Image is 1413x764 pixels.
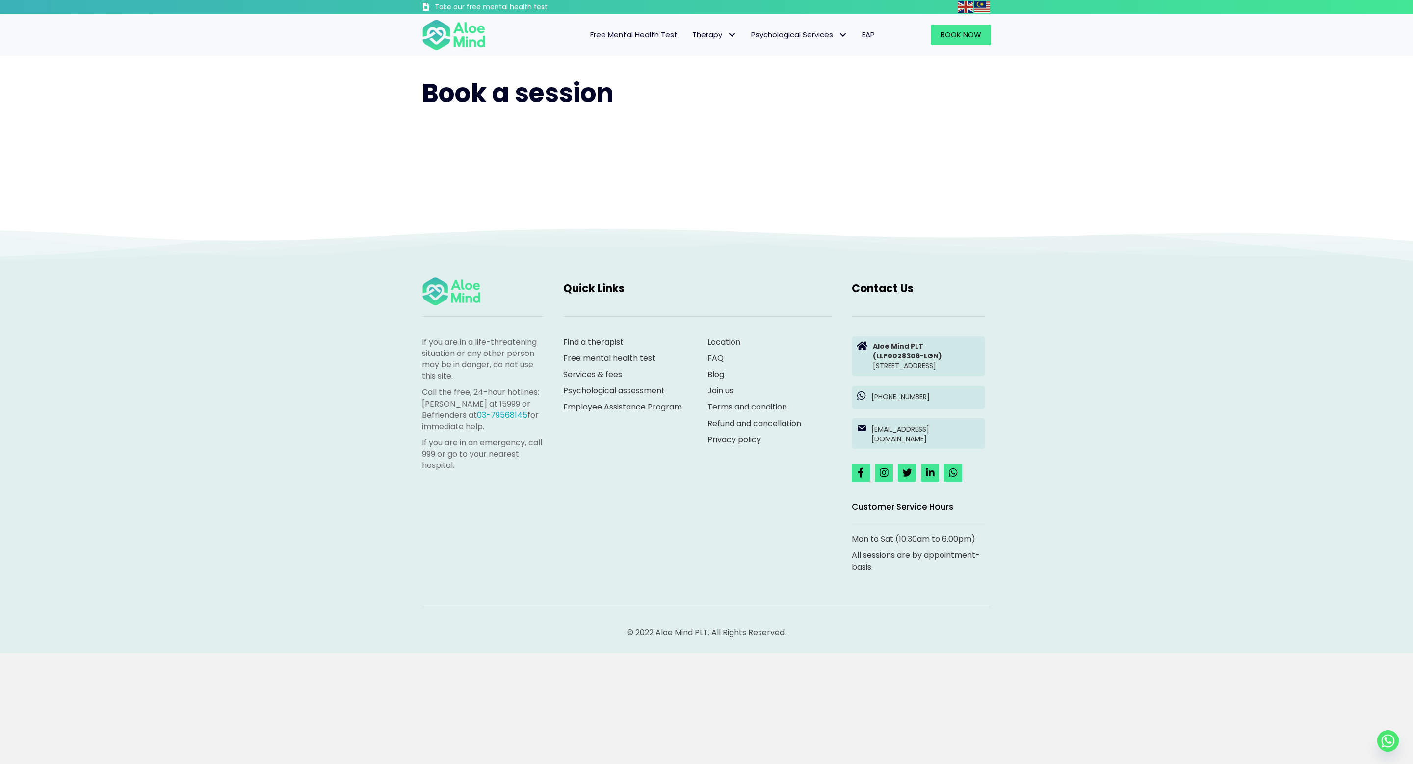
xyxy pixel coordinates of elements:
[1377,730,1399,752] a: Whatsapp
[563,401,682,412] a: Employee Assistance Program
[563,369,622,380] a: Services & fees
[958,1,974,12] a: English
[862,29,875,40] span: EAP
[692,29,736,40] span: Therapy
[725,28,739,42] span: Therapy: submenu
[931,25,991,45] a: Book Now
[422,437,544,471] p: If you are in an emergency, call 999 or go to your nearest hospital.
[707,353,724,364] a: FAQ
[685,25,744,45] a: TherapyTherapy: submenu
[422,627,991,638] p: © 2022 Aloe Mind PLT. All Rights Reserved.
[751,29,847,40] span: Psychological Services
[974,1,991,12] a: Malay
[852,386,985,409] a: [PHONE_NUMBER]
[422,131,991,205] iframe: Booking widget
[873,341,980,371] p: [STREET_ADDRESS]
[707,385,733,396] a: Join us
[707,434,761,445] a: Privacy policy
[852,549,985,572] p: All sessions are by appointment-basis.
[873,341,923,351] strong: Aloe Mind PLT
[563,336,624,348] a: Find a therapist
[871,424,980,444] p: [EMAIL_ADDRESS][DOMAIN_NAME]
[563,385,665,396] a: Psychological assessment
[422,75,614,111] span: Book a session
[583,25,685,45] a: Free Mental Health Test
[852,501,953,513] span: Customer Service Hours
[871,392,980,402] p: [PHONE_NUMBER]
[422,2,600,14] a: Take our free mental health test
[707,401,787,412] a: Terms and condition
[855,25,882,45] a: EAP
[563,281,625,296] span: Quick Links
[974,1,990,13] img: ms
[873,351,942,361] strong: (LLP0028306-LGN)
[852,281,914,296] span: Contact Us
[590,29,678,40] span: Free Mental Health Test
[852,418,985,449] a: [EMAIL_ADDRESS][DOMAIN_NAME]
[707,369,724,380] a: Blog
[422,19,486,51] img: Aloe mind Logo
[958,1,973,13] img: en
[852,533,985,545] p: Mon to Sat (10.30am to 6.00pm)
[707,336,740,348] a: Location
[744,25,855,45] a: Psychological ServicesPsychological Services: submenu
[563,353,655,364] a: Free mental health test
[707,418,801,429] a: Refund and cancellation
[498,25,882,45] nav: Menu
[941,29,981,40] span: Book Now
[422,336,544,382] p: If you are in a life-threatening situation or any other person may be in danger, do not use this ...
[422,276,481,306] img: Aloe mind Logo
[422,386,544,432] p: Call the free, 24-hour hotlines: [PERSON_NAME] at 15999 or Befrienders at for immediate help.
[477,409,527,421] a: 03-79568145
[852,336,985,376] a: Aloe Mind PLT(LLP0028306-LGN)[STREET_ADDRESS]
[836,28,850,42] span: Psychological Services: submenu
[435,2,600,12] h3: Take our free mental health test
